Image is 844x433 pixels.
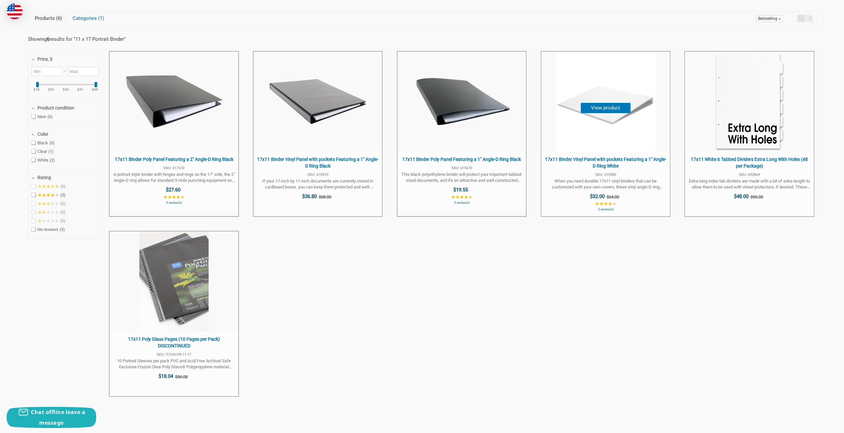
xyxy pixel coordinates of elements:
span: Chat offline leave a message [31,408,85,426]
span: 0 [60,201,66,206]
img: 17x11 Poly Glass Pages (10 Pages per Pack) [139,232,209,331]
a: View list mode [806,15,813,22]
ins: $18 [30,88,43,91]
span: 17x11 Binder Vinyl Panel with pockets Featuring a 1" Angle-D Ring White [545,156,667,169]
span: 2 review(s) [545,208,667,211]
a: Sort options [756,15,783,22]
span: $64.00 [607,194,619,199]
span: 10 Portrait Sleeves per pack PVC and Acid Free Archival Safe Exclusive Crystal Clear Poly Glass® ... [113,358,235,370]
span: ★★★★★ [37,192,59,198]
span: 17x11 Binder Poly Panel Featuring a 1" Angle-D Ring Black [401,156,523,163]
span: Product condition [37,105,74,110]
span: 1 [48,149,54,154]
ins: $26 [44,88,58,91]
ins: $48 [88,88,102,91]
span: If your 17-inch by 11-inch documents are currently stored in cardboard boxes, you can keep them p... [257,178,379,190]
span: A portrait style binder with hinges and rings on the 17" side, the 2" Angle-D ring allows for sta... [113,172,235,183]
span: SKU: 615980 [545,173,667,177]
span: 17x11 White 6 Tabbed Dividers Extra Long With Holes (48 per Package) [688,156,810,169]
a: 11 x 17 Portrait Binder [75,36,124,42]
a: 17x11 Poly Glass Pages (10 Pages per Pack) DISCONTINUED [109,231,238,396]
span: 0 [60,218,66,223]
span: $96.00 [750,194,763,199]
span: Black [32,140,55,146]
span: 3 [60,227,65,232]
span: Clear [32,149,54,154]
a: View Products Tab [30,14,67,23]
span: $19.55 [453,187,468,193]
span: 1 [97,15,104,21]
b: 6 [47,36,49,42]
span: $36.08 [175,374,188,379]
a: View grid mode [798,15,805,22]
input: Minimum value [32,67,62,76]
span: SKU: 692804 [688,173,810,177]
span: Bestselling [758,16,777,21]
span: ★★★★★ [37,184,59,189]
span: ★★★★★ [37,218,59,224]
span: $27.60 [166,187,180,193]
span: 6 [55,15,62,21]
span: $36.80 [302,193,317,199]
span: ★★★★★ [163,194,185,200]
span: SKU: 615910 [257,173,379,177]
span: 3 review(s) [401,201,523,204]
span: 0 [60,184,66,189]
span: White [32,158,55,163]
span: 2 [50,158,55,163]
span: – [62,69,68,74]
span: ★★★★★ [451,194,473,200]
span: 3 [49,140,55,145]
a: View Categories Tab [68,14,109,23]
span: This black polyethylene binder will protect your important tabloid-sized documents, and it's an a... [401,172,523,183]
span: 17x11 Binder Vinyl Panel with pockets Featuring a 1" Angle-D Ring Black [257,156,379,169]
span: 0 [60,210,66,215]
span: ★★★★★ [37,210,59,215]
a: 17x11 Binder Poly Panel Featuring a 2 [109,51,238,210]
span: Extra-long index tab dividers are made with a bit of extra length to allow them to be used with s... [688,178,810,190]
span: $38.00 [319,194,331,199]
span: $48.00 [734,193,748,199]
span: SKU: ITOYA-PR-11-17 [113,353,235,356]
span: New [32,114,53,119]
span: ★★★★★ [37,201,59,206]
a: 17x11 White 6 Tabbed Dividers Extra Long With Holes (48 per Package) [685,51,813,216]
button: View product [581,103,630,113]
a: 17x11 Binder Vinyl Panel with pockets Featuring a 1 [541,51,670,216]
span: $32.00 [590,193,605,199]
span: When you need durable 17x11 vinyl binders that can be customized with your own covers, these viny... [545,178,667,190]
a: 17x11 Binder Poly Panel Featuring a 1 [397,51,526,210]
img: 17x11 Binder Vinyl Panel with pockets Featuring a 1" Angle-D Ring White [556,52,655,151]
span: $18.04 [159,373,173,379]
span: Color [37,131,48,137]
span: 17x11 Binder Poly Panel Featuring a 2" Angle-D Ring Black [113,156,235,163]
span: 3 [60,192,66,197]
a: 17x11 Binder Vinyl Panel with pockets Featuring a 1 [253,51,382,216]
span: SKU: 617610 [113,166,235,170]
span: Rating [37,175,51,180]
ins: $41 [73,88,87,91]
span: SKU: 615610 [401,166,523,170]
img: duty and tax information for United States [7,3,23,19]
div: Showing results for " " [28,36,126,42]
span: 3 review(s) [113,201,235,204]
span: ★★★★★ [595,201,616,206]
span: Price [37,56,52,62]
span: , $ [48,56,52,62]
input: Maximum value [68,67,99,76]
span: 17x11 Poly Glass Pages (10 Pages per Pack) DISCONTINUED [113,336,235,349]
span: 6 [47,114,53,119]
span: No reviews [32,227,65,232]
ins: $33 [59,88,73,91]
button: Chat offline leave a message [7,407,96,428]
